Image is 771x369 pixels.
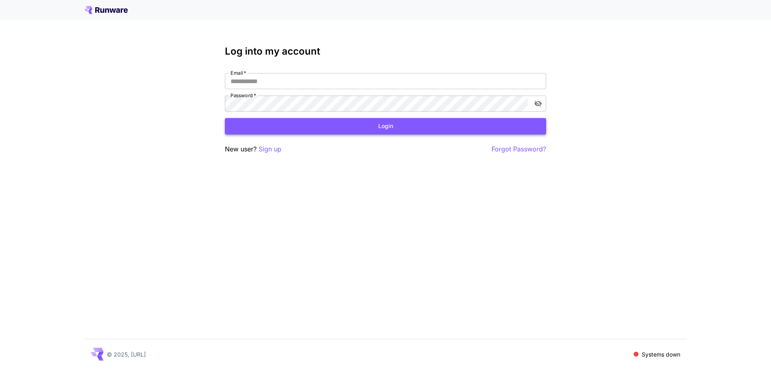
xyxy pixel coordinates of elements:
p: New user? [225,144,281,154]
label: Email [230,69,246,76]
button: Login [225,118,546,135]
button: Forgot Password? [492,144,546,154]
label: Password [230,92,256,99]
p: © 2025, [URL] [107,350,146,359]
button: toggle password visibility [531,96,545,111]
button: Sign up [259,144,281,154]
h3: Log into my account [225,46,546,57]
p: Systems down [642,350,680,359]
